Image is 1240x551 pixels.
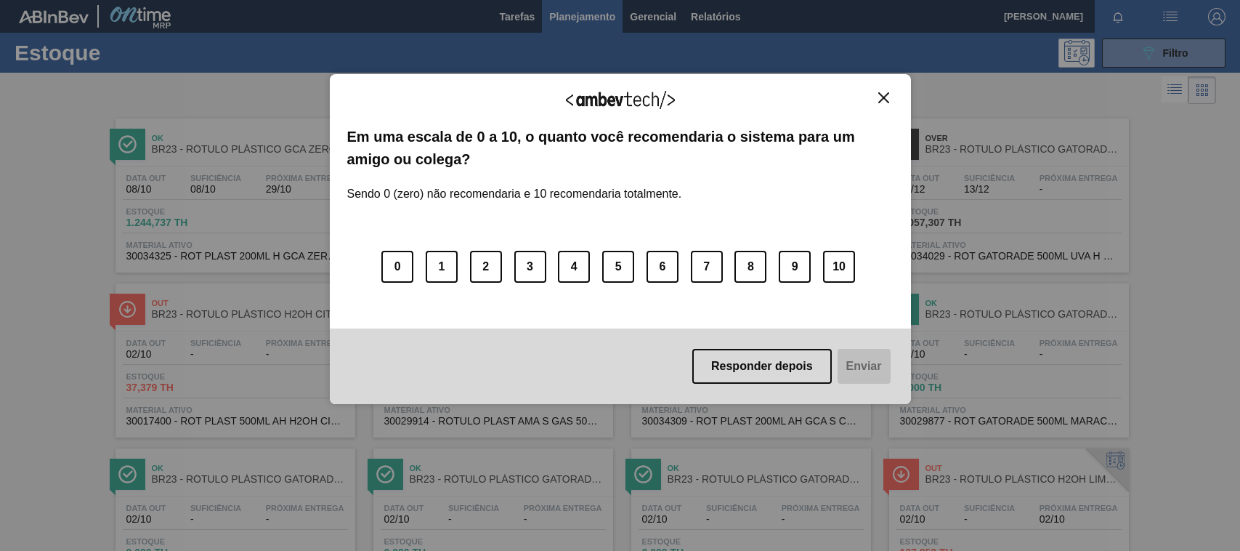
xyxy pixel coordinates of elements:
button: 1 [426,251,458,283]
button: 3 [514,251,546,283]
button: 0 [381,251,413,283]
img: Close [878,92,889,103]
button: 9 [779,251,811,283]
button: 5 [602,251,634,283]
button: 10 [823,251,855,283]
button: Close [874,92,893,104]
img: Logo Ambevtech [566,91,675,109]
label: Sendo 0 (zero) não recomendaria e 10 recomendaria totalmente. [347,170,682,201]
button: 8 [734,251,766,283]
button: Responder depois [692,349,832,384]
button: 4 [558,251,590,283]
button: 2 [470,251,502,283]
button: 7 [691,251,723,283]
label: Em uma escala de 0 a 10, o quanto você recomendaria o sistema para um amigo ou colega? [347,126,893,170]
button: 6 [647,251,678,283]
